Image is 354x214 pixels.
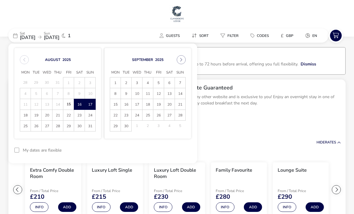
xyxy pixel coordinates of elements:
[278,167,307,173] h3: Lounge Suite
[44,34,59,41] span: [DATE]
[216,189,258,193] p: From / Total Price
[110,99,120,110] span: 15
[164,110,174,121] span: 27
[42,121,52,131] td: 27
[30,194,44,200] span: £210
[64,110,73,121] span: 22
[85,68,96,77] span: Sun
[132,110,142,121] span: 24
[142,68,153,77] span: Thu
[169,5,184,23] a: Main Website
[85,121,96,131] td: 31
[121,99,132,110] td: 16
[281,33,283,39] i: £
[121,99,131,110] span: 16
[30,167,76,180] h3: Extra Comfy Double Room
[164,121,175,131] td: 4
[30,202,49,212] button: Info
[121,121,131,131] span: 30
[20,110,30,121] span: 18
[92,189,134,193] p: From / Total Price
[132,110,142,121] td: 24
[154,99,163,110] span: 19
[153,68,164,77] span: Fri
[121,89,131,99] span: 9
[58,202,76,212] button: Add
[155,31,187,40] naf-pibe-menu-bar-item: Guests
[142,121,153,131] td: 2
[182,202,200,212] button: Add
[246,31,274,40] button: Codes
[52,88,63,99] td: 7
[31,121,41,131] span: 26
[85,77,96,88] td: 3
[20,34,35,41] span: [DATE]
[74,121,85,131] td: 30
[132,89,142,99] span: 10
[177,55,186,64] button: Next Month
[153,99,164,110] td: 19
[20,99,31,110] td: 11
[20,121,31,131] td: 25
[20,88,31,99] td: 4
[175,88,186,99] td: 14
[110,68,121,77] span: Mon
[175,77,186,88] td: 7
[42,68,52,77] span: Wed
[14,48,191,139] div: Choose Date
[278,189,320,193] p: From / Total Price
[42,110,52,121] td: 20
[52,110,63,121] td: 21
[20,68,31,77] span: Mon
[227,33,238,38] span: Filter
[154,189,196,193] p: From / Total Price
[154,89,163,99] span: 12
[85,88,96,99] td: 10
[42,77,52,88] td: 30
[52,121,63,131] td: 28
[74,88,85,99] td: 9
[20,121,30,131] span: 25
[175,99,186,110] td: 21
[31,88,42,99] td: 5
[30,189,73,193] p: From / Total Price
[68,33,71,38] span: 1
[164,110,175,121] td: 27
[85,110,95,121] span: 24
[132,78,142,88] span: 3
[153,77,164,88] td: 5
[63,88,74,99] td: 8
[121,88,132,99] td: 9
[175,68,186,77] span: Sun
[143,78,153,88] span: 4
[132,99,142,110] span: 17
[153,88,164,99] td: 12
[121,78,131,88] span: 2
[121,110,132,121] td: 23
[301,31,322,40] button: en
[164,89,174,99] span: 13
[31,121,42,131] td: 26
[246,31,276,40] naf-pibe-menu-bar-item: Codes
[132,68,142,77] span: Wed
[74,99,85,110] td: 16
[244,202,262,212] button: Add
[120,202,138,212] button: Add
[166,33,180,38] span: Guests
[42,121,52,131] span: 27
[31,99,42,110] td: 12
[154,202,172,212] button: Info
[276,31,298,40] button: £GBP
[42,99,52,110] td: 13
[142,110,153,121] td: 25
[306,202,324,212] button: Add
[164,99,175,110] td: 20
[175,110,186,121] td: 28
[42,88,52,99] td: 6
[42,110,52,121] span: 20
[278,202,296,212] button: Info
[63,68,74,77] span: Fri
[8,29,98,43] div: Sat[DATE]Sun[DATE]1
[44,32,59,35] p: Sun
[121,121,132,131] td: 30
